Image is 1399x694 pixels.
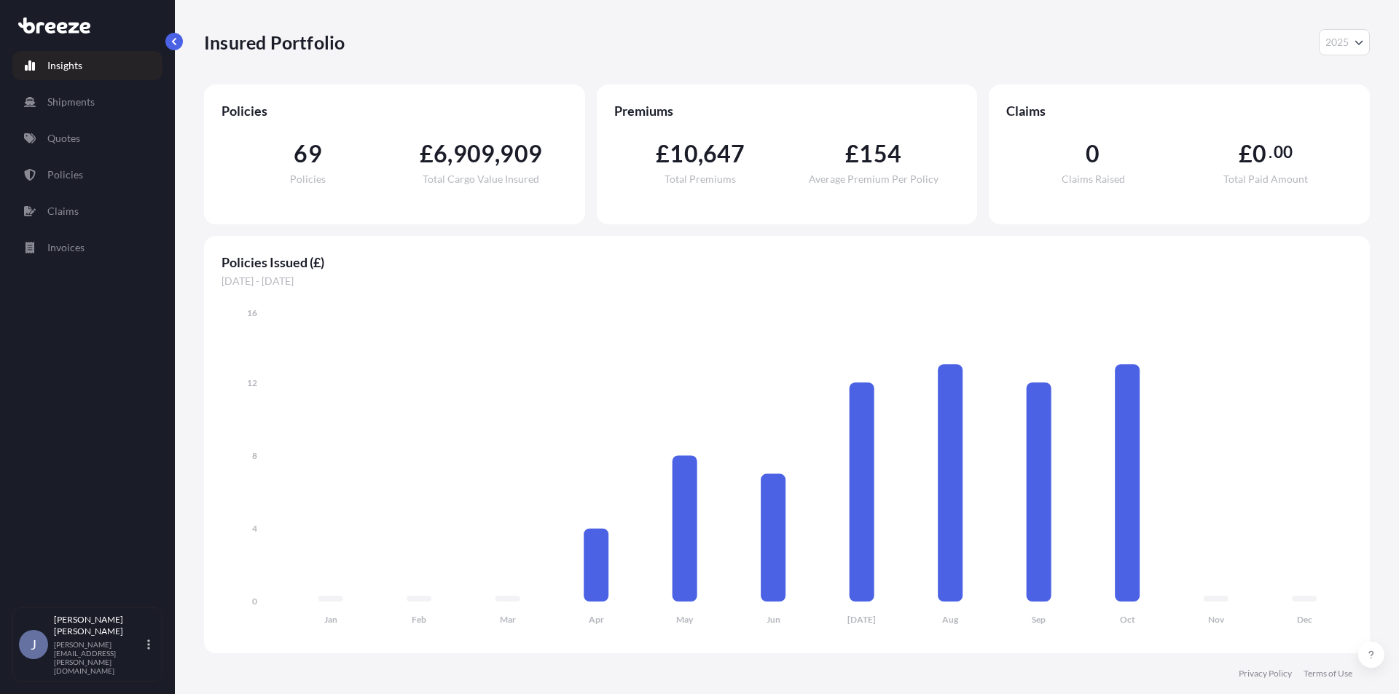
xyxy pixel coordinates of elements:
[12,87,162,117] a: Shipments
[1223,174,1308,184] span: Total Paid Amount
[434,142,447,165] span: 6
[589,614,604,625] tspan: Apr
[1297,614,1312,625] tspan: Dec
[670,142,697,165] span: 10
[453,142,495,165] span: 909
[500,614,516,625] tspan: Mar
[1304,668,1352,679] a: Terms of Use
[845,142,859,165] span: £
[1239,668,1292,679] a: Privacy Policy
[1006,102,1352,119] span: Claims
[47,95,95,109] p: Shipments
[1208,614,1225,625] tspan: Nov
[47,240,85,255] p: Invoices
[247,307,257,318] tspan: 16
[1120,614,1135,625] tspan: Oct
[703,142,745,165] span: 647
[698,142,703,165] span: ,
[12,160,162,189] a: Policies
[252,523,257,534] tspan: 4
[204,31,345,54] p: Insured Portfolio
[47,131,80,146] p: Quotes
[1274,146,1293,158] span: 00
[54,640,144,675] p: [PERSON_NAME][EMAIL_ADDRESS][PERSON_NAME][DOMAIN_NAME]
[294,142,321,165] span: 69
[809,174,938,184] span: Average Premium Per Policy
[222,102,568,119] span: Policies
[495,142,500,165] span: ,
[420,142,434,165] span: £
[676,614,694,625] tspan: May
[1319,29,1370,55] button: Year Selector
[252,596,257,607] tspan: 0
[12,197,162,226] a: Claims
[247,377,257,388] tspan: 12
[500,142,542,165] span: 909
[1253,142,1266,165] span: 0
[847,614,876,625] tspan: [DATE]
[1325,35,1349,50] span: 2025
[1239,142,1253,165] span: £
[942,614,959,625] tspan: Aug
[447,142,452,165] span: ,
[12,124,162,153] a: Quotes
[222,253,1352,271] span: Policies Issued (£)
[54,614,144,637] p: [PERSON_NAME] [PERSON_NAME]
[423,174,539,184] span: Total Cargo Value Insured
[12,233,162,262] a: Invoices
[665,174,736,184] span: Total Premiums
[1269,146,1272,158] span: .
[252,450,257,461] tspan: 8
[47,58,82,73] p: Insights
[1086,142,1100,165] span: 0
[1032,614,1046,625] tspan: Sep
[47,204,79,218] p: Claims
[767,614,780,625] tspan: Jun
[290,174,326,184] span: Policies
[12,51,162,80] a: Insights
[412,614,426,625] tspan: Feb
[614,102,960,119] span: Premiums
[324,614,337,625] tspan: Jan
[859,142,901,165] span: 154
[31,637,36,652] span: J
[656,142,670,165] span: £
[1062,174,1125,184] span: Claims Raised
[222,274,1352,288] span: [DATE] - [DATE]
[47,167,83,182] p: Policies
